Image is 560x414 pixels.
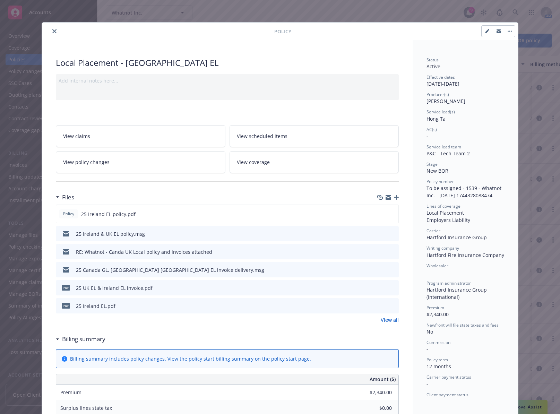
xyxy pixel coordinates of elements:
[427,161,438,167] span: Stage
[381,316,399,324] a: View all
[370,376,396,383] span: Amount ($)
[427,357,448,363] span: Policy term
[60,405,112,411] span: Surplus lines state tax
[62,303,70,308] span: pdf
[427,216,504,224] div: Employers Liability
[379,230,384,238] button: download file
[56,151,225,173] a: View policy changes
[76,230,145,238] div: 25 Ireland & UK EL policy.msg
[427,328,433,335] span: No
[427,346,428,352] span: -
[274,28,291,35] span: Policy
[390,302,396,310] button: preview file
[427,305,444,311] span: Premium
[70,355,311,362] div: Billing summary includes policy changes. View the policy start billing summary on the .
[427,167,448,174] span: New BOR
[427,92,449,97] span: Producer(s)
[427,234,487,241] span: Hartford Insurance Group
[237,132,287,140] span: View scheduled items
[76,248,212,256] div: RE: Whatnot - Canda UK Local policy and invoices attached
[427,185,503,199] span: To be assigned - 1539 - Whatnot Inc. - [DATE] 1744328088474
[427,252,504,258] span: Hartford Fire Insurance Company
[427,109,455,115] span: Service lead(s)
[351,403,396,413] input: 0.00
[56,335,105,344] div: Billing summary
[427,286,488,300] span: Hartford Insurance Group (International)
[56,125,225,147] a: View claims
[427,74,504,87] div: [DATE] - [DATE]
[271,355,310,362] a: policy start page
[427,98,465,104] span: [PERSON_NAME]
[390,230,396,238] button: preview file
[62,211,76,217] span: Policy
[427,339,450,345] span: Commission
[76,284,153,292] div: 25 UK EL & Ireland EL invoice.pdf
[63,158,110,166] span: View policy changes
[427,63,440,70] span: Active
[427,363,451,370] span: 12 months
[427,57,439,63] span: Status
[427,269,428,276] span: -
[427,228,440,234] span: Carrier
[56,57,399,69] div: Local Placement - [GEOGRAPHIC_DATA] EL
[62,193,74,202] h3: Files
[378,210,384,218] button: download file
[427,133,428,139] span: -
[389,210,396,218] button: preview file
[62,285,70,290] span: pdf
[60,389,81,396] span: Premium
[50,27,59,35] button: close
[427,179,454,184] span: Policy number
[390,248,396,256] button: preview file
[427,127,437,132] span: AC(s)
[76,302,115,310] div: 25 Ireland EL.pdf
[427,322,499,328] span: Newfront will file state taxes and fees
[390,266,396,274] button: preview file
[230,125,399,147] a: View scheduled items
[237,158,270,166] span: View coverage
[379,302,384,310] button: download file
[427,144,461,150] span: Service lead team
[427,209,504,216] div: Local Placement
[427,392,468,398] span: Client payment status
[427,311,449,318] span: $2,340.00
[56,193,74,202] div: Files
[351,387,396,398] input: 0.00
[59,77,396,84] div: Add internal notes here...
[63,132,90,140] span: View claims
[427,74,455,80] span: Effective dates
[427,245,459,251] span: Writing company
[427,203,460,209] span: Lines of coverage
[427,263,448,269] span: Wholesaler
[427,280,471,286] span: Program administrator
[427,115,446,122] span: Hong Ta
[379,266,384,274] button: download file
[62,335,105,344] h3: Billing summary
[427,381,428,387] span: -
[230,151,399,173] a: View coverage
[427,150,470,157] span: P&C - Tech Team 2
[76,266,264,274] div: 25 Canada GL, [GEOGRAPHIC_DATA] [GEOGRAPHIC_DATA] EL invoice delivery.msg
[390,284,396,292] button: preview file
[81,210,136,218] span: 25 Ireland EL policy.pdf
[427,398,428,405] span: -
[427,374,471,380] span: Carrier payment status
[379,248,384,256] button: download file
[379,284,384,292] button: download file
